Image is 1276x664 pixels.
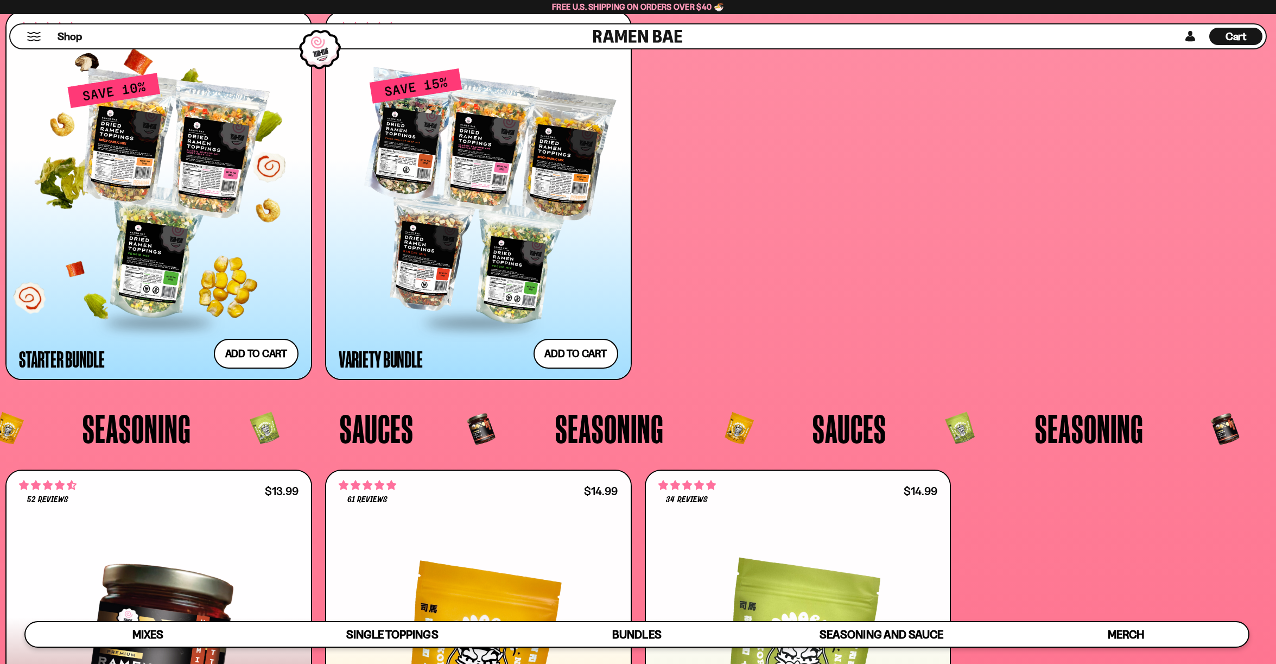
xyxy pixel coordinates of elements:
button: Add to cart [214,339,299,369]
button: Mobile Menu Trigger [27,32,41,41]
a: Single Toppings [270,622,515,647]
a: Seasoning and Sauce [759,622,1004,647]
span: 4.84 stars [339,478,396,492]
div: $14.99 [904,486,937,496]
span: Seasoning and Sauce [820,628,943,641]
span: 61 reviews [347,496,388,504]
span: Seasoning [1035,408,1144,448]
span: Merch [1108,628,1144,641]
div: $14.99 [584,486,618,496]
button: Add to cart [534,339,618,369]
a: Bundles [515,622,759,647]
span: Bundles [612,628,661,641]
span: 5.00 stars [658,478,716,492]
a: Mixes [26,622,270,647]
div: Cart [1209,24,1262,48]
span: Sauces [812,408,886,448]
span: Seasoning [555,408,664,448]
a: 4.63 stars 6356 reviews $114.99 Variety Bundle Add to cart [325,11,632,380]
span: Seasoning [82,408,191,448]
div: Variety Bundle [339,349,423,369]
span: 52 reviews [27,496,68,504]
span: Mixes [132,628,163,641]
span: Sauces [340,408,414,448]
span: 34 reviews [666,496,707,504]
span: Free U.S. Shipping on Orders over $40 🍜 [552,2,724,12]
span: Cart [1226,30,1247,43]
span: 4.71 stars [19,478,77,492]
a: Shop [58,28,82,45]
a: 4.71 stars 4845 reviews $69.99 Starter Bundle Add to cart [5,11,312,380]
a: Merch [1004,622,1248,647]
div: Starter Bundle [19,349,105,369]
div: $13.99 [265,486,299,496]
span: Single Toppings [346,628,438,641]
span: Shop [58,29,82,44]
